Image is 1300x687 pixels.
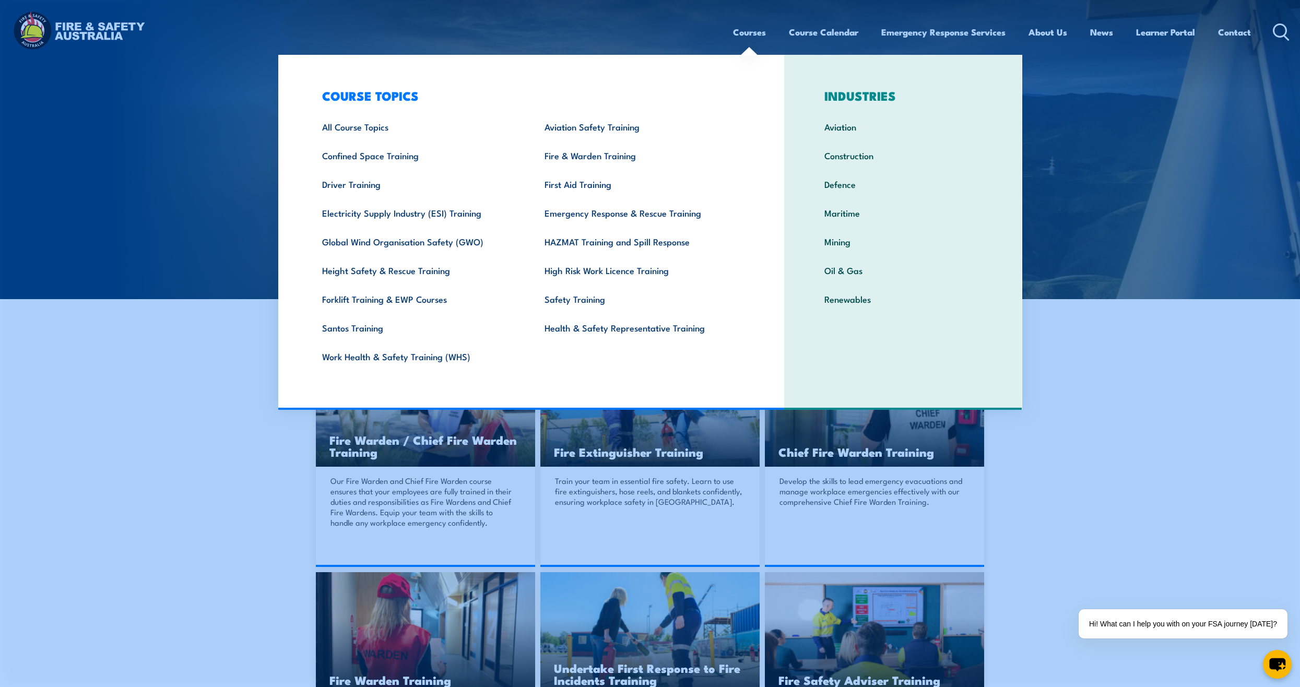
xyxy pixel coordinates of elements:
[306,285,529,313] a: Forklift Training & EWP Courses
[808,256,998,285] a: Oil & Gas
[1136,18,1195,46] a: Learner Portal
[306,342,529,371] a: Work Health & Safety Training (WHS)
[528,141,751,170] a: Fire & Warden Training
[528,112,751,141] a: Aviation Safety Training
[808,285,998,313] a: Renewables
[778,674,971,686] h3: Fire Safety Adviser Training
[808,170,998,198] a: Defence
[528,198,751,227] a: Emergency Response & Rescue Training
[306,313,529,342] a: Santos Training
[528,285,751,313] a: Safety Training
[808,227,998,256] a: Mining
[808,198,998,227] a: Maritime
[306,170,529,198] a: Driver Training
[528,313,751,342] a: Health & Safety Representative Training
[528,170,751,198] a: First Aid Training
[528,256,751,285] a: High Risk Work Licence Training
[1263,650,1292,679] button: chat-button
[1029,18,1067,46] a: About Us
[778,446,971,458] h3: Chief Fire Warden Training
[881,18,1006,46] a: Emergency Response Services
[1218,18,1251,46] a: Contact
[789,18,858,46] a: Course Calendar
[1090,18,1113,46] a: News
[554,662,746,686] h3: Undertake First Response to Fire Incidents Training
[306,141,529,170] a: Confined Space Training
[808,88,998,103] h3: INDUSTRIES
[555,476,742,507] p: Train your team in essential fire safety. Learn to use fire extinguishers, hose reels, and blanke...
[306,88,752,103] h3: COURSE TOPICS
[329,674,522,686] h3: Fire Warden Training
[306,256,529,285] a: Height Safety & Rescue Training
[554,446,746,458] h3: Fire Extinguisher Training
[528,227,751,256] a: HAZMAT Training and Spill Response
[1079,609,1287,638] div: Hi! What can I help you with on your FSA journey [DATE]?
[733,18,766,46] a: Courses
[306,198,529,227] a: Electricity Supply Industry (ESI) Training
[306,227,529,256] a: Global Wind Organisation Safety (GWO)
[329,434,522,458] h3: Fire Warden / Chief Fire Warden Training
[330,476,517,528] p: Our Fire Warden and Chief Fire Warden course ensures that your employees are fully trained in the...
[306,112,529,141] a: All Course Topics
[808,141,998,170] a: Construction
[779,476,966,507] p: Develop the skills to lead emergency evacuations and manage workplace emergencies effectively wit...
[808,112,998,141] a: Aviation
